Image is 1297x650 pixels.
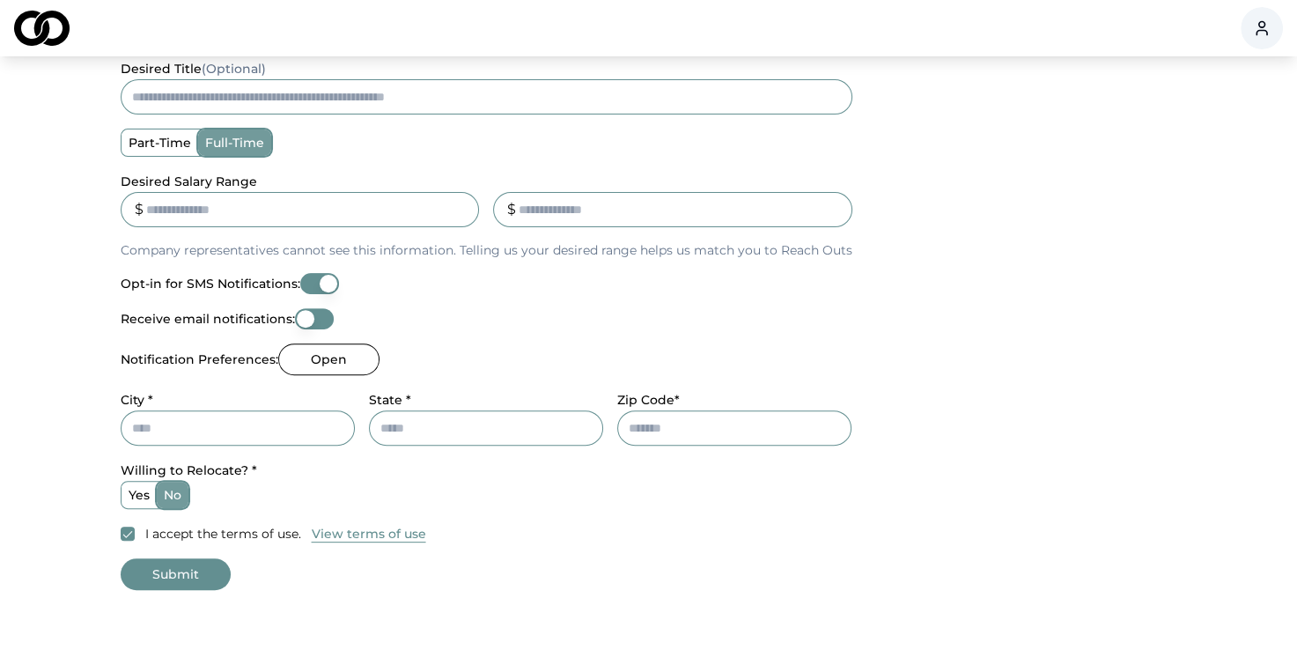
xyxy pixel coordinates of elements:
[312,525,426,543] button: View terms of use
[507,199,516,220] div: $
[121,353,278,366] label: Notification Preferences:
[121,392,153,408] label: City *
[278,343,380,375] button: Open
[145,525,301,543] label: I accept the terms of use.
[198,129,271,156] label: full-time
[617,392,680,408] label: Zip Code*
[121,61,266,77] label: desired title
[312,523,426,544] a: View terms of use
[493,174,499,189] label: _
[202,61,266,77] span: (Optional)
[121,174,257,189] label: Desired Salary Range
[369,392,411,408] label: State *
[121,558,231,590] button: Submit
[122,129,198,156] label: part-time
[157,482,188,508] label: no
[121,462,257,478] label: Willing to Relocate? *
[121,241,852,259] p: Company representatives cannot see this information. Telling us your desired range helps us match...
[121,277,300,290] label: Opt-in for SMS Notifications:
[135,199,144,220] div: $
[121,313,295,325] label: Receive email notifications:
[14,11,70,46] img: logo
[122,482,157,508] label: yes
